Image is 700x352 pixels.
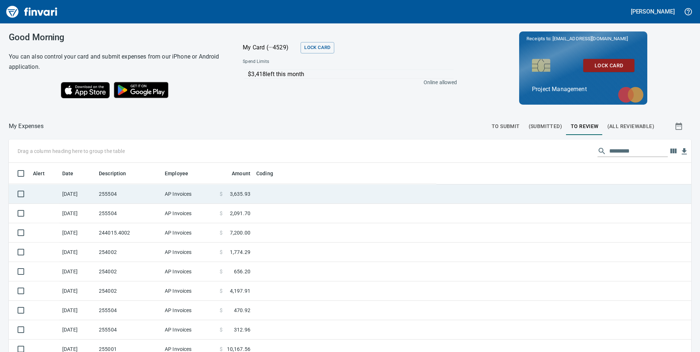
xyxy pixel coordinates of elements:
[668,117,691,135] button: Show transactions within a particular date range
[162,320,217,340] td: AP Invoices
[256,169,283,178] span: Coding
[220,229,223,236] span: $
[59,301,96,320] td: [DATE]
[571,122,599,131] span: To Review
[234,307,250,314] span: 470.92
[4,3,59,20] img: Finvari
[59,184,96,204] td: [DATE]
[492,122,520,131] span: To Submit
[96,262,162,281] td: 254002
[96,204,162,223] td: 255504
[165,169,188,178] span: Employee
[162,243,217,262] td: AP Invoices
[629,6,677,17] button: [PERSON_NAME]
[220,307,223,314] span: $
[162,223,217,243] td: AP Invoices
[679,146,690,157] button: Download Table
[668,146,679,157] button: Choose columns to display
[631,8,675,15] h5: [PERSON_NAME]
[529,122,562,131] span: (Submitted)
[301,42,334,53] button: Lock Card
[220,326,223,333] span: $
[220,190,223,198] span: $
[230,229,250,236] span: 7,200.00
[110,78,173,102] img: Get it on Google Play
[33,169,54,178] span: Alert
[220,268,223,275] span: $
[532,85,634,94] p: Project Management
[237,79,457,86] p: Online allowed
[230,210,250,217] span: 2,091.70
[96,281,162,301] td: 254002
[230,248,250,256] span: 1,774.29
[59,223,96,243] td: [DATE]
[248,70,453,79] p: $3,418 left this month
[62,169,74,178] span: Date
[61,82,110,98] img: Download on the App Store
[18,147,125,155] p: Drag a column heading here to group the table
[552,35,629,42] span: [EMAIL_ADDRESS][DOMAIN_NAME]
[583,59,634,72] button: Lock Card
[165,169,198,178] span: Employee
[526,35,640,42] p: Receipts to:
[59,243,96,262] td: [DATE]
[96,320,162,340] td: 255504
[96,301,162,320] td: 255504
[99,169,126,178] span: Description
[9,32,224,42] h3: Good Morning
[96,243,162,262] td: 254002
[222,169,250,178] span: Amount
[256,169,273,178] span: Coding
[232,169,250,178] span: Amount
[607,122,654,131] span: (All Reviewable)
[614,83,647,106] img: mastercard.svg
[589,61,629,70] span: Lock Card
[220,287,223,295] span: $
[59,204,96,223] td: [DATE]
[234,268,250,275] span: 656.20
[9,52,224,72] h6: You can also control your card and submit expenses from our iPhone or Android application.
[243,43,298,52] p: My Card (···4529)
[33,169,45,178] span: Alert
[234,326,250,333] span: 312.96
[220,210,223,217] span: $
[162,262,217,281] td: AP Invoices
[99,169,136,178] span: Description
[96,223,162,243] td: 244015.4002
[230,287,250,295] span: 4,197.91
[304,44,330,52] span: Lock Card
[220,248,223,256] span: $
[59,320,96,340] td: [DATE]
[162,204,217,223] td: AP Invoices
[59,262,96,281] td: [DATE]
[59,281,96,301] td: [DATE]
[243,58,362,65] span: Spend Limits
[230,190,250,198] span: 3,635.93
[162,301,217,320] td: AP Invoices
[162,184,217,204] td: AP Invoices
[9,122,44,131] nav: breadcrumb
[62,169,83,178] span: Date
[9,122,44,131] p: My Expenses
[162,281,217,301] td: AP Invoices
[96,184,162,204] td: 255504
